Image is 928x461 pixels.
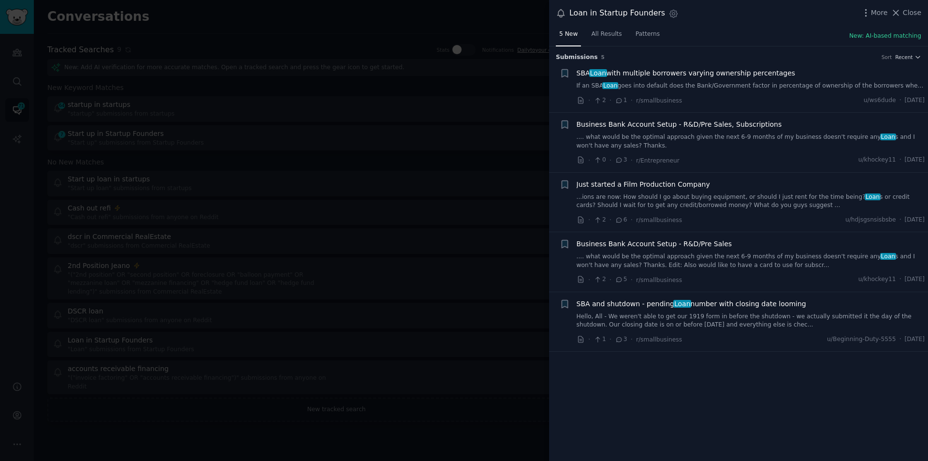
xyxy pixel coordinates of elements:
[631,275,633,285] span: ·
[601,54,605,60] span: 5
[636,217,682,223] span: r/smallbusiness
[865,193,881,200] span: Loan
[871,8,888,18] span: More
[849,32,921,41] button: New: AI-based matching
[905,335,925,344] span: [DATE]
[880,253,896,260] span: Loan
[673,300,691,308] span: Loan
[899,96,901,105] span: ·
[577,253,925,269] a: .... what would be the optimal approach given the next 6-9 months of my business doesn't require ...
[594,275,606,284] span: 2
[827,335,896,344] span: u/Beginning-Duty-5555
[631,155,633,165] span: ·
[588,275,590,285] span: ·
[559,30,578,39] span: 5 New
[631,215,633,225] span: ·
[577,179,710,190] a: Just started a Film Production Company
[636,30,660,39] span: Patterns
[632,27,663,46] a: Patterns
[569,7,665,19] div: Loan in Startup Founders
[577,239,732,249] a: Business Bank Account Setup - R&D/Pre Sales
[882,54,892,60] div: Sort
[577,193,925,210] a: ...ions are now: How should I go about buying equipment, or should I just rent for the time being...
[591,30,622,39] span: All Results
[594,156,606,164] span: 0
[577,299,806,309] span: SBA and shutdown - pending number with closing date looming
[905,96,925,105] span: [DATE]
[903,8,921,18] span: Close
[577,68,796,78] a: SBALoanwith multiple borrowers varying ownership percentages
[905,216,925,224] span: [DATE]
[615,275,627,284] span: 5
[609,95,611,105] span: ·
[588,95,590,105] span: ·
[880,134,896,140] span: Loan
[577,82,925,90] a: If an SBALoangoes into default does the Bank/Government factor in percentage of ownership of the ...
[895,54,921,60] button: Recent
[899,335,901,344] span: ·
[602,82,618,89] span: Loan
[891,8,921,18] button: Close
[594,335,606,344] span: 1
[577,299,806,309] a: SBA and shutdown - pendingLoannumber with closing date looming
[861,8,888,18] button: More
[609,275,611,285] span: ·
[636,97,682,104] span: r/smallbusiness
[905,275,925,284] span: [DATE]
[577,133,925,150] a: .... what would be the optimal approach given the next 6-9 months of my business doesn't require ...
[588,27,625,46] a: All Results
[899,156,901,164] span: ·
[858,275,896,284] span: u/khockey11
[594,216,606,224] span: 2
[636,157,680,164] span: r/Entrepreneur
[609,155,611,165] span: ·
[594,96,606,105] span: 2
[556,27,581,46] a: 5 New
[609,334,611,344] span: ·
[845,216,896,224] span: u/hdjsgsnsisbsbe
[615,96,627,105] span: 1
[588,155,590,165] span: ·
[899,275,901,284] span: ·
[631,95,633,105] span: ·
[577,312,925,329] a: Hello, All - We weren't able to get our 1919 form in before the shutdown - we actually submitted ...
[895,54,913,60] span: Recent
[636,336,682,343] span: r/smallbusiness
[905,156,925,164] span: [DATE]
[588,334,590,344] span: ·
[615,216,627,224] span: 6
[588,215,590,225] span: ·
[636,277,682,283] span: r/smallbusiness
[577,68,796,78] span: SBA with multiple borrowers varying ownership percentages
[858,156,896,164] span: u/khockey11
[577,119,782,130] a: Business Bank Account Setup - R&D/Pre Sales, Subscriptions
[556,53,598,62] span: Submission s
[899,216,901,224] span: ·
[631,334,633,344] span: ·
[615,156,627,164] span: 3
[589,69,607,77] span: Loan
[609,215,611,225] span: ·
[864,96,896,105] span: u/ws6dude
[615,335,627,344] span: 3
